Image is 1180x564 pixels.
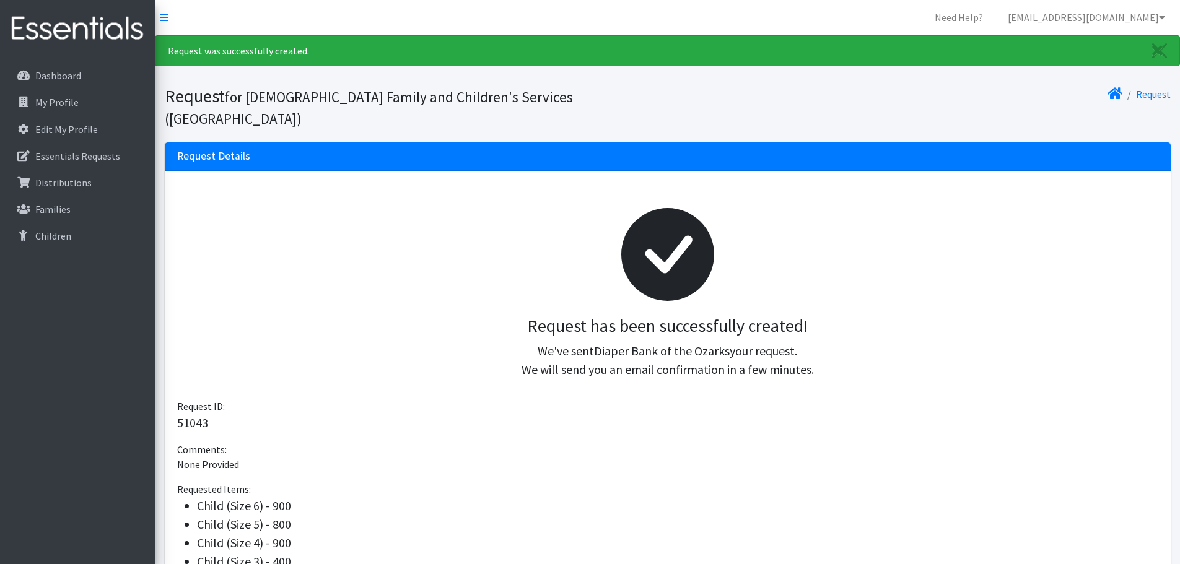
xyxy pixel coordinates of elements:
a: Families [5,197,150,222]
p: 51043 [177,414,1158,432]
small: for [DEMOGRAPHIC_DATA] Family and Children's Services ([GEOGRAPHIC_DATA]) [165,88,573,128]
img: HumanEssentials [5,8,150,50]
a: Request [1136,88,1171,100]
a: Essentials Requests [5,144,150,168]
span: Comments: [177,443,227,456]
span: Requested Items: [177,483,251,495]
p: My Profile [35,96,79,108]
p: Edit My Profile [35,123,98,136]
a: Close [1140,36,1179,66]
p: Distributions [35,176,92,189]
a: [EMAIL_ADDRESS][DOMAIN_NAME] [998,5,1175,30]
span: Request ID: [177,400,225,412]
h1: Request [165,85,663,128]
li: Child (Size 4) - 900 [197,534,1158,552]
a: Distributions [5,170,150,195]
span: None Provided [177,458,239,471]
a: Need Help? [925,5,993,30]
p: Children [35,230,71,242]
a: Children [5,223,150,248]
a: Edit My Profile [5,117,150,142]
li: Child (Size 5) - 800 [197,515,1158,534]
span: Diaper Bank of the Ozarks [594,343,730,358]
div: Request was successfully created. [155,35,1180,66]
a: My Profile [5,90,150,115]
h3: Request Details [177,150,250,163]
p: We've sent your request. We will send you an email confirmation in a few minutes. [187,342,1148,379]
a: Dashboard [5,63,150,88]
p: Families [35,203,71,215]
p: Essentials Requests [35,150,120,162]
h3: Request has been successfully created! [187,316,1148,337]
li: Child (Size 6) - 900 [197,497,1158,515]
p: Dashboard [35,69,81,82]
